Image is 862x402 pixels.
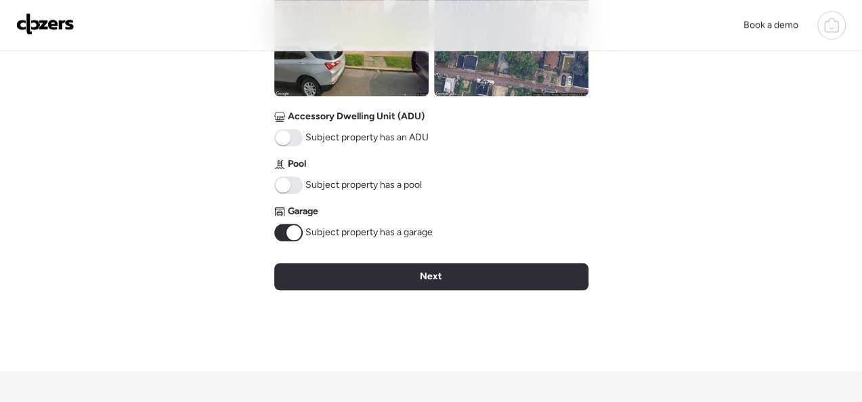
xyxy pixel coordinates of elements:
[288,205,318,218] span: Garage
[305,131,429,144] span: Subject property has an ADU
[16,13,74,35] img: Logo
[420,270,442,283] span: Next
[744,19,798,31] span: Book a demo
[305,226,433,239] span: Subject property has a garage
[288,110,425,123] span: Accessory Dwelling Unit (ADU)
[288,157,306,171] span: Pool
[305,178,422,192] span: Subject property has a pool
